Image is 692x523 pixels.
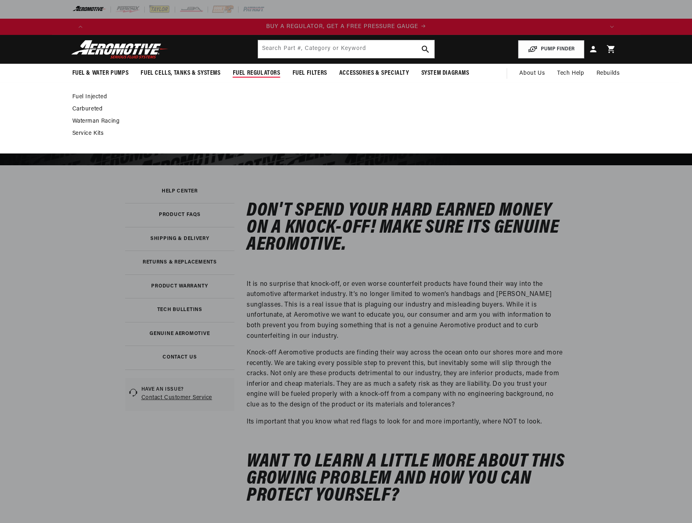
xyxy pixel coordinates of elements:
[519,70,545,76] span: About Us
[141,393,231,403] a: Contact Customer Service
[557,69,584,78] span: Tech Help
[590,64,626,83] summary: Rebuilds
[518,40,584,58] button: PUMP FINDER
[66,64,135,83] summary: Fuel & Water Pumps
[125,346,235,370] a: Contact Us
[157,308,202,312] h3: Tech Bulletins
[150,332,210,336] h3: Genuine Aeromotive
[162,189,198,194] h3: Help Center
[597,69,620,78] span: Rebuilds
[233,69,280,78] span: Fuel Regulators
[286,64,333,83] summary: Fuel Filters
[89,22,604,31] div: 1 of 4
[227,64,286,83] summary: Fuel Regulators
[247,202,567,253] h4: Don't spend your hard earned money on a knock-off! Make sure its Genuine Aeromotive.
[551,64,590,83] summary: Tech Help
[143,260,217,265] h3: Returns & Replacements
[247,279,567,342] p: It is no surprise that knock-off, or even worse counterfeit products have found their way into th...
[72,69,129,78] span: Fuel & Water Pumps
[513,64,551,83] a: About Us
[125,322,235,346] a: Genuine Aeromotive
[72,19,89,35] button: Translation missing: en.sections.announcements.previous_announcement
[421,69,469,78] span: System Diagrams
[417,40,434,58] button: search button
[247,348,567,411] p: Knock-off Aeromotive products are finding their way across the ocean onto our shores more and mor...
[125,179,235,203] a: Help Center
[247,417,567,428] p: Its important that you know what red flags to look for and more importantly, where NOT to look.
[72,106,612,113] a: Carbureted
[52,19,640,35] slideshow-component: Translation missing: en.sections.announcements.announcement_bar
[125,274,235,298] a: Product Warranty
[125,298,235,322] a: Tech Bulletins
[125,203,235,227] a: Product FAQs
[604,19,620,35] button: Translation missing: en.sections.announcements.next_announcement
[293,69,327,78] span: Fuel Filters
[72,118,612,125] a: Waterman Racing
[333,64,415,83] summary: Accessories & Specialty
[163,355,197,360] h3: Contact Us
[258,40,434,58] input: Search by Part Number, Category or Keyword
[89,22,604,31] div: Announcement
[339,69,409,78] span: Accessories & Specialty
[125,251,235,274] a: Returns & Replacements
[150,237,209,241] h3: Shipping & Delivery
[151,284,208,289] h3: Product Warranty
[141,69,220,78] span: Fuel Cells, Tanks & Systems
[89,22,604,31] a: BUY A REGULATOR, GET A FREE PRESSURE GAUGE
[134,64,226,83] summary: Fuel Cells, Tanks & Systems
[141,386,231,393] span: Have an issue?
[266,24,418,30] span: BUY A REGULATOR, GET A FREE PRESSURE GAUGE
[415,64,475,83] summary: System Diagrams
[72,130,612,137] a: Service Kits
[125,227,235,251] a: Shipping & Delivery
[159,213,201,217] h3: Product FAQs
[69,40,171,59] img: Aeromotive
[247,453,567,504] h4: Want to learn a little more about this growing problem and how you can protect yourself?
[72,93,612,101] a: Fuel Injected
